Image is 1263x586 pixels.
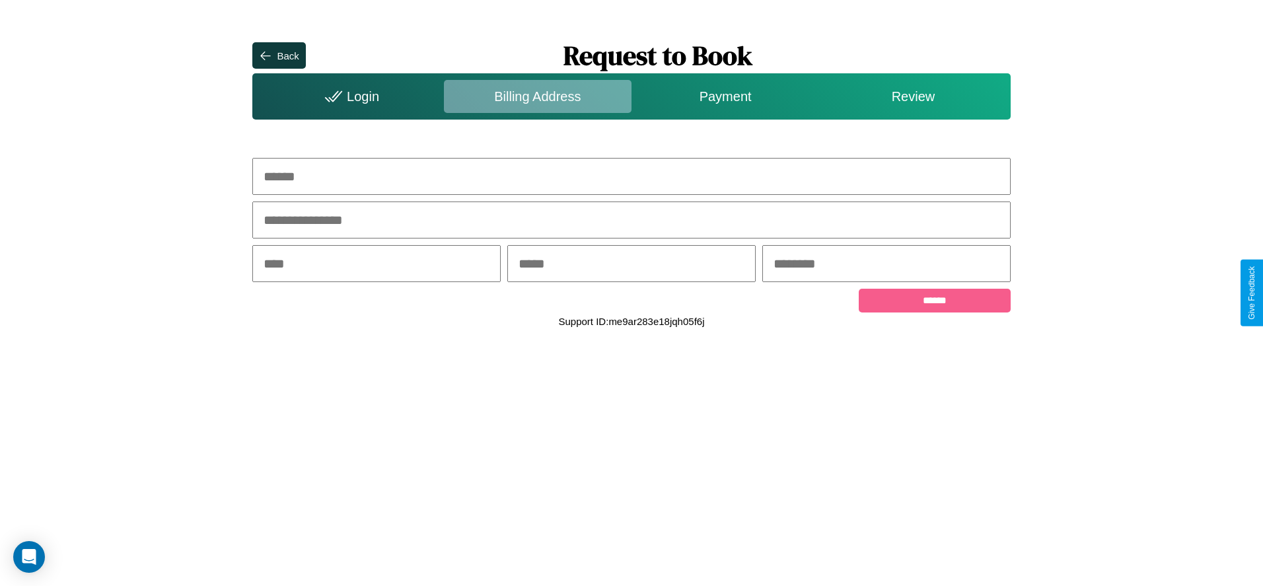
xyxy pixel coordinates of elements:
div: Login [256,80,443,113]
div: Payment [631,80,819,113]
h1: Request to Book [306,38,1011,73]
div: Billing Address [444,80,631,113]
div: Review [819,80,1007,113]
div: Give Feedback [1247,266,1256,320]
div: Open Intercom Messenger [13,541,45,573]
div: Back [277,50,299,61]
p: Support ID: me9ar283e18jqh05f6j [559,312,705,330]
button: Back [252,42,305,69]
